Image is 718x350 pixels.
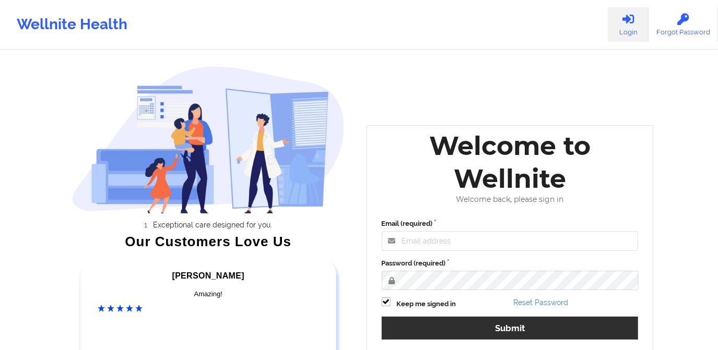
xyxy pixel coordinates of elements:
a: Reset Password [513,298,568,307]
div: Amazing! [98,289,319,299]
img: wellnite-auth-hero_200.c722682e.png [72,66,345,213]
a: Login [608,7,649,42]
div: Welcome back, please sign in [374,195,646,204]
button: Submit [382,317,639,339]
label: Keep me signed in [397,299,456,309]
label: Password (required) [382,258,639,269]
label: Email (required) [382,219,639,229]
a: Forgot Password [649,7,718,42]
div: Our Customers Love Us [72,236,345,247]
li: Exceptional care designed for you. [81,221,345,229]
div: Welcome to Wellnite [374,129,646,195]
span: [PERSON_NAME] [172,271,244,280]
input: Email address [382,231,639,251]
